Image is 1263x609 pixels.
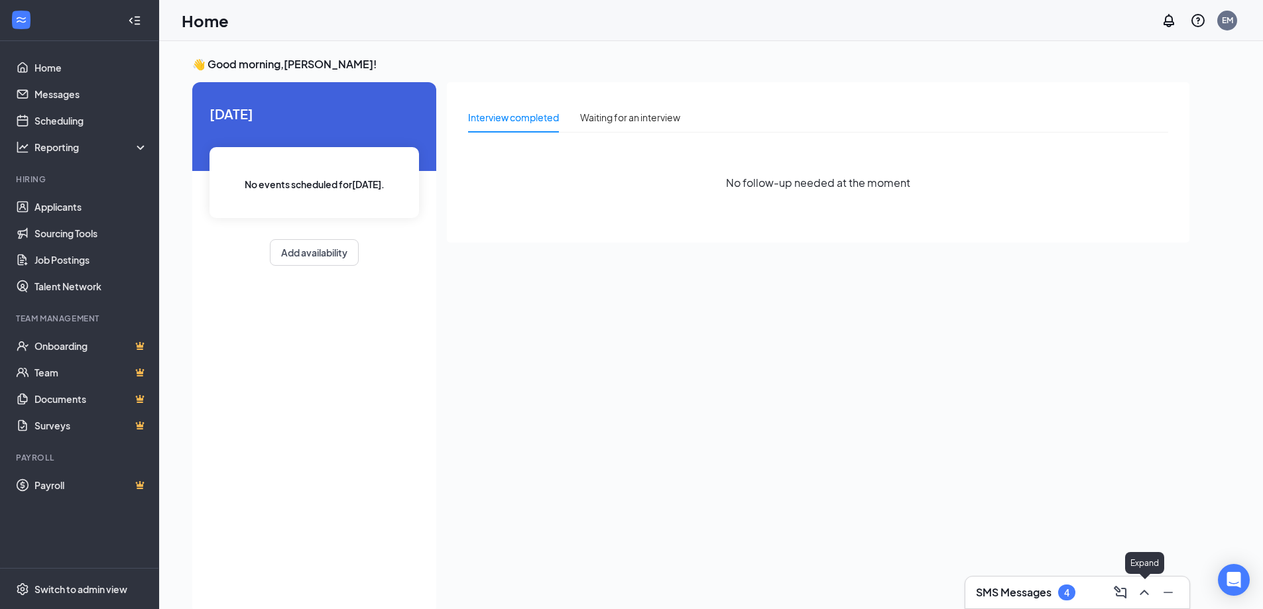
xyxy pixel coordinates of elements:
div: Expand [1125,552,1164,574]
a: Sourcing Tools [34,220,148,247]
div: Hiring [16,174,145,185]
button: ComposeMessage [1110,582,1131,603]
a: TeamCrown [34,359,148,386]
a: Home [34,54,148,81]
button: Add availability [270,239,359,266]
div: Switch to admin view [34,582,127,596]
svg: Notifications [1161,13,1177,28]
a: Applicants [34,194,148,220]
span: [DATE] [210,103,419,124]
div: EM [1222,15,1233,26]
div: Payroll [16,452,145,463]
a: Talent Network [34,273,148,300]
h3: 👋 Good morning, [PERSON_NAME] ! [192,57,1189,72]
button: Minimize [1158,582,1179,603]
a: SurveysCrown [34,412,148,439]
svg: Settings [16,582,29,596]
h1: Home [182,9,229,32]
a: PayrollCrown [34,472,148,498]
div: Interview completed [468,110,559,125]
a: OnboardingCrown [34,333,148,359]
svg: ComposeMessage [1113,584,1128,600]
button: ChevronUp [1134,582,1155,603]
a: DocumentsCrown [34,386,148,412]
svg: QuestionInfo [1190,13,1206,28]
svg: WorkstreamLogo [15,13,28,27]
svg: Analysis [16,140,29,154]
svg: ChevronUp [1136,584,1152,600]
svg: Collapse [128,14,141,27]
div: Team Management [16,313,145,324]
div: Reporting [34,140,149,154]
div: Open Intercom Messenger [1218,564,1250,596]
a: Job Postings [34,247,148,273]
span: No follow-up needed at the moment [726,174,910,191]
div: 4 [1064,587,1069,598]
div: Waiting for an interview [580,110,680,125]
h3: SMS Messages [976,585,1052,600]
a: Scheduling [34,107,148,134]
a: Messages [34,81,148,107]
svg: Minimize [1160,584,1176,600]
span: No events scheduled for [DATE] . [245,177,385,192]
